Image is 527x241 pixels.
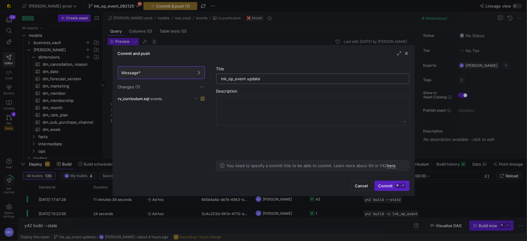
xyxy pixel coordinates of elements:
[216,89,410,94] div: Description
[117,95,206,103] button: rv_curriculum.sqlevents
[387,163,396,168] a: here
[378,183,406,188] span: Commit
[401,183,406,188] kbd: ⏎
[216,66,224,71] span: Title
[118,66,205,79] button: Message*
[351,181,372,191] button: Cancel
[118,96,149,101] span: rv_curriculum.sql
[122,70,141,75] span: Message*
[374,181,410,191] button: Commit⌘⏎
[395,183,400,188] kbd: ⌘
[227,163,396,168] p: You need to specify a commit title to be able to commit. Learn more about Git in Y42
[118,84,140,89] span: Changes (1)
[151,97,162,101] span: events
[355,183,368,188] span: Cancel
[118,51,150,56] h3: Commit and push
